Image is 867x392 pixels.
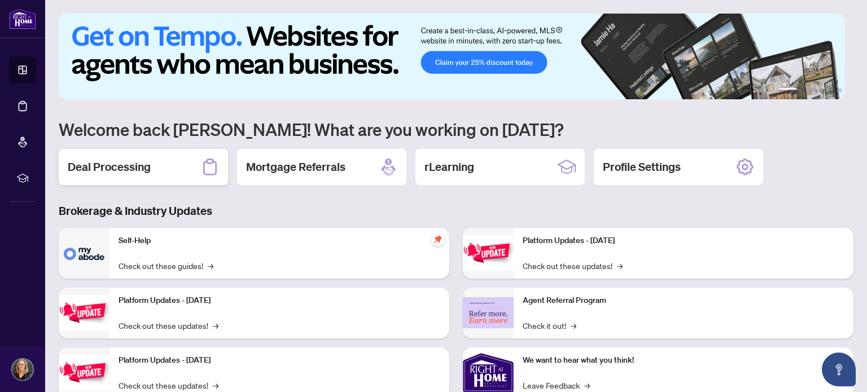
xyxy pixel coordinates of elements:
[463,297,514,328] img: Agent Referral Program
[246,159,345,175] h2: Mortgage Referrals
[829,88,833,93] button: 5
[68,159,151,175] h2: Deal Processing
[584,379,590,391] span: →
[119,354,440,367] p: Platform Updates - [DATE]
[811,88,815,93] button: 3
[59,118,853,140] h1: Welcome back [PERSON_NAME]! What are you working on [DATE]?
[463,235,514,271] img: Platform Updates - June 23, 2025
[59,228,110,279] img: Self-Help
[424,159,474,175] h2: rLearning
[431,232,445,246] span: pushpin
[12,359,33,380] img: Profile Icon
[820,88,824,93] button: 4
[59,14,845,99] img: Slide 0
[213,379,218,391] span: →
[523,354,844,367] p: We want to hear what you think!
[9,8,36,29] img: logo
[779,88,797,93] button: 1
[119,235,440,247] p: Self-Help
[213,319,218,332] span: →
[119,379,218,391] a: Check out these updates!→
[59,295,110,331] img: Platform Updates - September 16, 2025
[617,259,623,272] span: →
[523,235,844,247] p: Platform Updates - [DATE]
[59,203,853,219] h3: Brokerage & Industry Updates
[208,259,213,272] span: →
[523,379,590,391] a: Leave Feedback→
[802,88,806,93] button: 2
[119,294,440,307] p: Platform Updates - [DATE]
[523,319,576,332] a: Check it out!→
[119,319,218,332] a: Check out these updates!→
[59,355,110,390] img: Platform Updates - July 21, 2025
[523,294,844,307] p: Agent Referral Program
[838,88,842,93] button: 6
[822,353,856,386] button: Open asap
[603,159,681,175] h2: Profile Settings
[523,259,623,272] a: Check out these updates!→
[571,319,576,332] span: →
[119,259,213,272] a: Check out these guides!→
